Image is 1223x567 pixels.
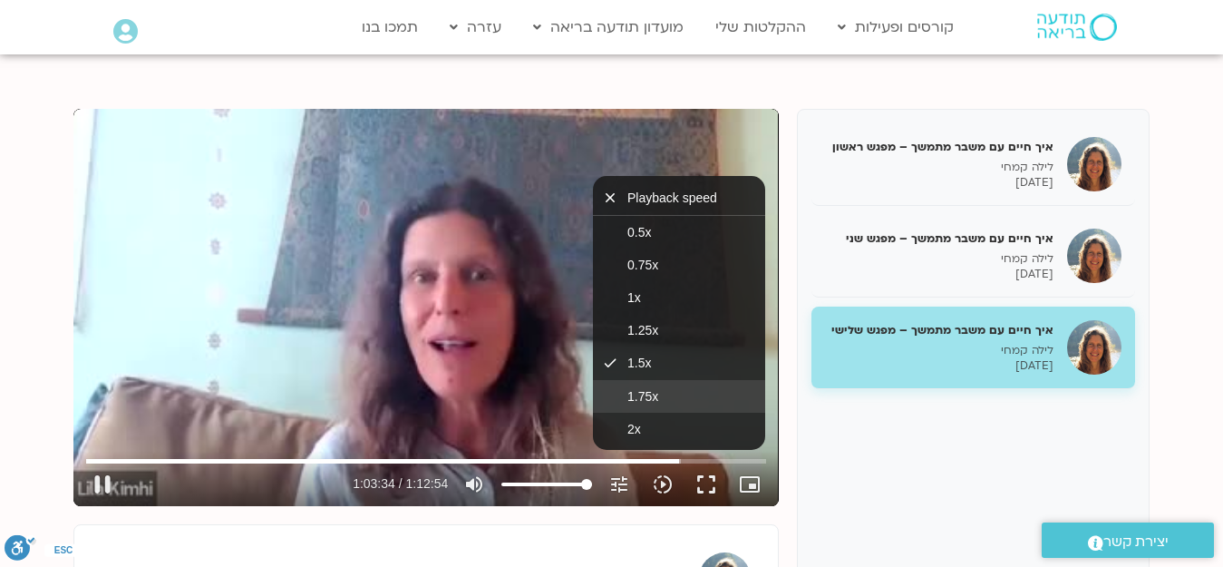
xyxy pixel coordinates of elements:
[825,343,1053,358] p: לילה קמחי
[524,10,693,44] a: מועדון תודעה בריאה
[1067,137,1121,191] img: איך חיים עם משבר מתמשך – מפגש ראשון
[1067,229,1121,283] img: איך חיים עם משבר מתמשך – מפגש שני
[825,322,1053,338] h5: איך חיים עם משבר מתמשך – מפגש שלישי
[441,10,510,44] a: עזרה
[825,175,1053,191] p: [DATE]
[825,230,1053,247] h5: איך חיים עם משבר מתמשך – מפגש שני
[825,160,1053,175] p: לילה קמחי
[1042,523,1214,558] a: יצירת קשר
[825,251,1053,267] p: לילה קמחי
[353,10,427,44] a: תמכו בנו
[1067,320,1121,375] img: איך חיים עם משבר מתמשך – מפגש שלישי
[829,10,963,44] a: קורסים ופעילות
[1103,530,1169,554] span: יצירת קשר
[825,139,1053,155] h5: איך חיים עם משבר מתמשך – מפגש ראשון
[1037,14,1117,41] img: תודעה בריאה
[825,267,1053,282] p: [DATE]
[825,358,1053,374] p: [DATE]
[706,10,815,44] a: ההקלטות שלי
